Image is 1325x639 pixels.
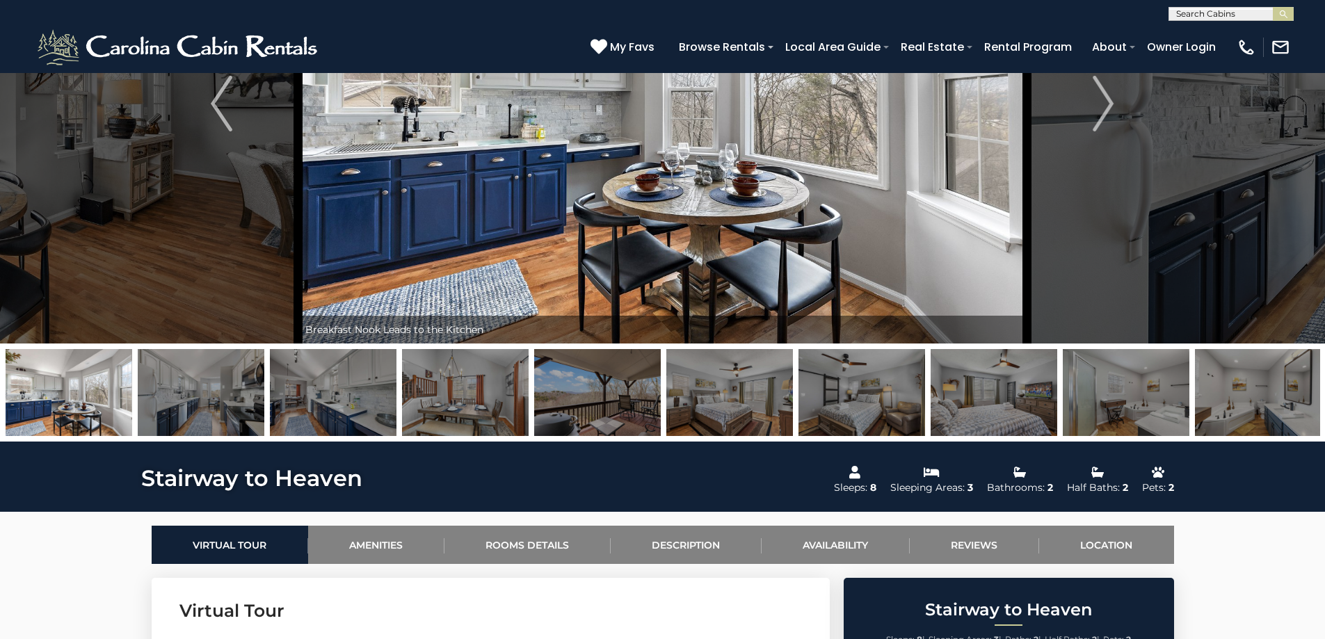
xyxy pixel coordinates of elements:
[444,526,611,564] a: Rooms Details
[179,599,802,623] h3: Virtual Tour
[1195,349,1322,436] img: 163695896
[1063,349,1189,436] img: 163695895
[211,76,232,131] img: arrow
[1271,38,1290,57] img: mail-regular-white.png
[762,526,910,564] a: Availability
[666,349,793,436] img: 163695897
[798,349,925,436] img: 163695899
[1085,35,1134,59] a: About
[611,526,762,564] a: Description
[270,349,396,436] img: 163695902
[534,349,661,436] img: 163695916
[1237,38,1256,57] img: phone-regular-white.png
[778,35,888,59] a: Local Area Guide
[6,349,132,436] img: 163695900
[35,26,323,68] img: White-1-2.png
[1140,35,1223,59] a: Owner Login
[977,35,1079,59] a: Rental Program
[910,526,1039,564] a: Reviews
[402,349,529,436] img: 163695905
[847,601,1171,619] h2: Stairway to Heaven
[1093,76,1114,131] img: arrow
[894,35,971,59] a: Real Estate
[138,349,264,436] img: 163695903
[298,316,1027,343] div: Breakfast Nook Leads to the Kitchen
[610,38,655,56] span: My Favs
[591,38,658,56] a: My Favs
[152,526,308,564] a: Virtual Tour
[931,349,1057,436] img: 163695898
[672,35,772,59] a: Browse Rentals
[308,526,444,564] a: Amenities
[1039,526,1174,564] a: Location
